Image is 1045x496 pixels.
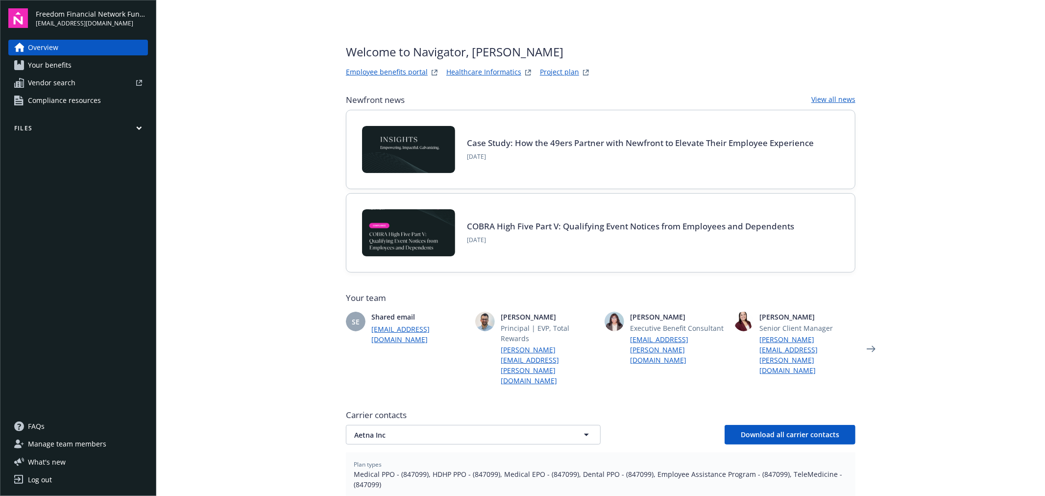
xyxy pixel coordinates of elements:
a: FAQs [8,419,148,434]
a: Case Study: How the 49ers Partner with Newfront to Elevate Their Employee Experience [467,137,814,149]
span: Download all carrier contacts [741,430,839,439]
img: Card Image - INSIGHTS copy.png [362,126,455,173]
span: Carrier contacts [346,409,855,421]
a: Vendor search [8,75,148,91]
img: photo [605,312,624,331]
img: navigator-logo.svg [8,8,28,28]
a: Compliance resources [8,93,148,108]
span: Executive Benefit Consultant [630,323,726,333]
button: What's new [8,457,81,467]
span: Medical PPO - (847099), HDHP PPO - (847099), Medical EPO - (847099), Dental PPO - (847099), Emplo... [354,469,848,490]
span: Plan types [354,460,848,469]
a: striveWebsite [429,67,440,78]
a: View all news [811,94,855,106]
span: Manage team members [28,436,106,452]
span: [DATE] [467,152,814,161]
span: [PERSON_NAME] [759,312,855,322]
img: photo [734,312,753,331]
a: Project plan [540,67,579,78]
span: FAQs [28,419,45,434]
div: Log out [28,472,52,488]
span: Your team [346,292,855,304]
span: SE [352,317,360,327]
span: Your benefits [28,57,72,73]
a: [EMAIL_ADDRESS][DOMAIN_NAME] [371,324,467,345]
span: Compliance resources [28,93,101,108]
a: [PERSON_NAME][EMAIL_ADDRESS][PERSON_NAME][DOMAIN_NAME] [759,334,855,375]
span: Shared email [371,312,467,322]
span: Principal | EVP, Total Rewards [501,323,597,344]
span: [EMAIL_ADDRESS][DOMAIN_NAME] [36,19,148,28]
a: COBRA High Five Part V: Qualifying Event Notices from Employees and Dependents [467,221,794,232]
img: photo [475,312,495,331]
span: Overview [28,40,58,55]
button: Aetna Inc [346,425,601,445]
a: Manage team members [8,436,148,452]
a: Overview [8,40,148,55]
span: Newfront news [346,94,405,106]
a: Healthcare Informatics [446,67,521,78]
span: [PERSON_NAME] [630,312,726,322]
button: Freedom Financial Network Funding, LLC[EMAIL_ADDRESS][DOMAIN_NAME] [36,8,148,28]
button: Files [8,124,148,136]
a: [EMAIL_ADDRESS][PERSON_NAME][DOMAIN_NAME] [630,334,726,365]
a: Employee benefits portal [346,67,428,78]
img: BLOG-Card Image - Compliance - COBRA High Five Pt 5 - 09-11-25.jpg [362,209,455,256]
button: Download all carrier contacts [725,425,855,445]
a: Your benefits [8,57,148,73]
span: Vendor search [28,75,75,91]
span: Welcome to Navigator , [PERSON_NAME] [346,43,592,61]
span: What ' s new [28,457,66,467]
a: projectPlanWebsite [580,67,592,78]
a: Next [863,341,879,357]
span: [PERSON_NAME] [501,312,597,322]
span: Freedom Financial Network Funding, LLC [36,9,148,19]
a: [PERSON_NAME][EMAIL_ADDRESS][PERSON_NAME][DOMAIN_NAME] [501,345,597,386]
span: Senior Client Manager [759,323,855,333]
a: springbukWebsite [522,67,534,78]
span: Aetna Inc [354,430,558,440]
span: [DATE] [467,236,794,245]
